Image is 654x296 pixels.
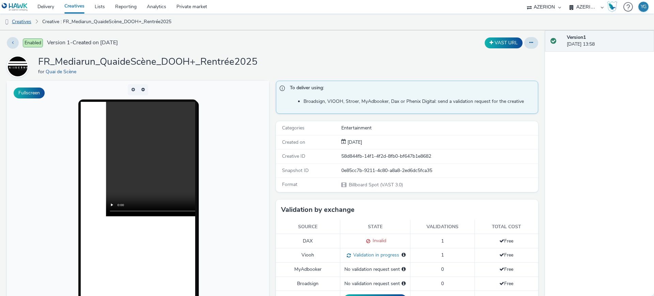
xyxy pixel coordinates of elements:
[344,266,407,273] div: No validation request sent
[441,266,444,272] span: 0
[341,167,538,174] div: 0e85cc7b-9211-4c80-a8a8-2ed6dc5fca35
[348,182,403,188] span: Billboard Spot (VAST 3.0)
[441,238,444,244] span: 1
[282,167,309,174] span: Snapshot ID
[38,68,46,75] span: for
[499,252,513,258] span: Free
[38,56,258,68] h1: FR_Mediarun_QuaideScène_DOOH+_Rentrée2025
[340,220,410,234] th: State
[282,125,305,131] span: Categories
[607,1,620,12] a: Hawk Academy
[281,205,355,215] h3: Validation by exchange
[441,252,444,258] span: 1
[346,139,362,146] div: Creation 19 September 2025, 13:58
[483,37,524,48] div: Duplicate the creative as a VAST URL
[276,220,340,234] th: Source
[641,2,647,12] div: YG
[276,263,340,277] td: MyAdbooker
[282,153,305,159] span: Creative ID
[499,280,513,287] span: Free
[402,266,406,273] div: Please select a deal below and click on Send to send a validation request to MyAdbooker.
[410,220,474,234] th: Validations
[39,14,175,30] a: Creative : FR_Mediarun_QuaideScène_DOOH+_Rentrée2025
[567,34,649,48] div: [DATE] 13:58
[341,125,538,131] div: Entertainment
[282,139,305,145] span: Created on
[485,37,523,48] button: VAST URL
[344,280,407,287] div: No validation request sent
[607,1,617,12] img: Hawk Academy
[23,38,43,47] span: Enabled
[7,63,31,69] a: Quai de Scène
[499,266,513,272] span: Free
[402,280,406,287] div: Please select a deal below and click on Send to send a validation request to Broadsign.
[8,57,28,76] img: Quai de Scène
[47,39,118,47] span: Version 1 - Created on [DATE]
[441,280,444,287] span: 0
[370,237,386,244] span: Invalid
[2,3,28,11] img: undefined Logo
[346,139,362,145] span: [DATE]
[276,277,340,291] td: Broadsign
[351,252,399,258] span: Validation in progress
[474,220,538,234] th: Total cost
[341,153,538,160] div: 58d844fb-14f1-4f2d-8fb0-bf647b1e8682
[567,34,586,41] strong: Version 1
[46,68,79,75] a: Quai de Scène
[282,181,297,188] span: Format
[303,98,534,105] li: Broadsign, VIOOH, Stroer, MyAdbooker, Dax or Phenix Digital: send a validation request for the cr...
[276,234,340,248] td: DAX
[14,88,45,98] button: Fullscreen
[499,238,513,244] span: Free
[290,84,531,93] span: To deliver using:
[276,248,340,263] td: Viooh
[3,19,10,26] img: dooh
